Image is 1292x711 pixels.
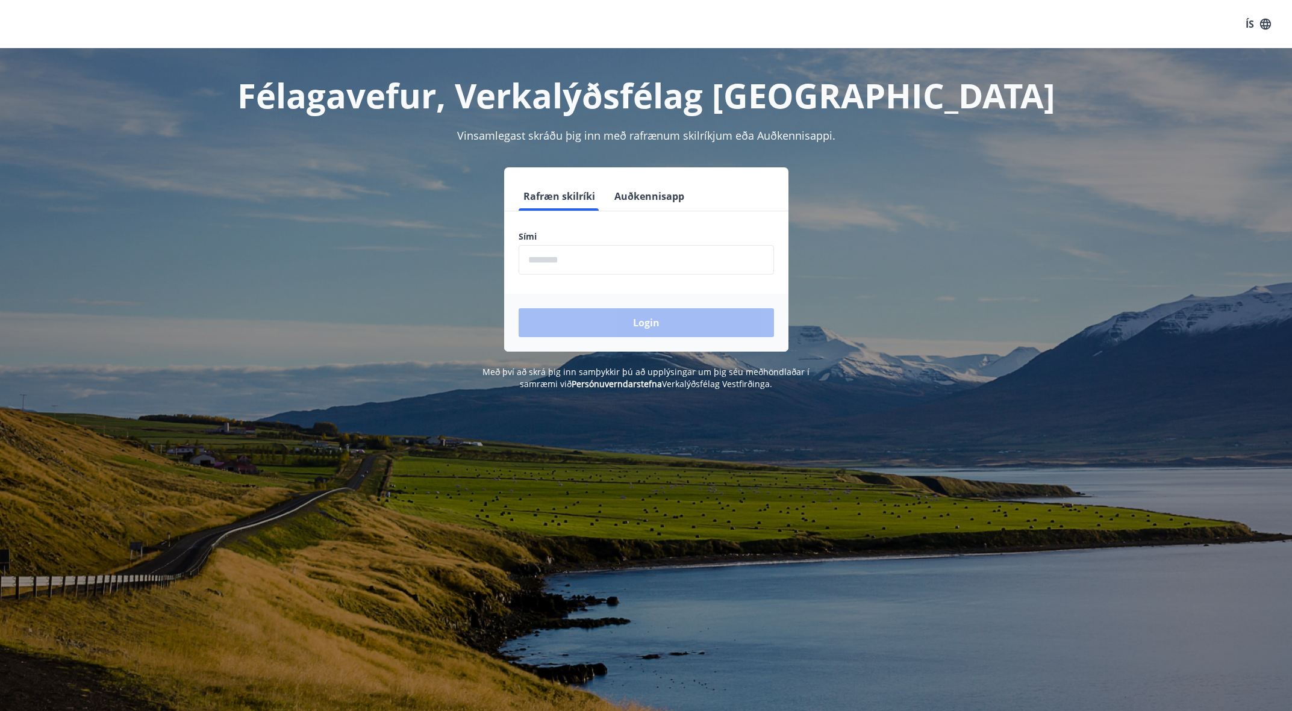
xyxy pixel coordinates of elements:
[572,378,662,390] a: Persónuverndarstefna
[227,72,1066,118] h1: Félagavefur, Verkalýðsfélag [GEOGRAPHIC_DATA]
[482,366,810,390] span: Með því að skrá þig inn samþykkir þú að upplýsingar um þig séu meðhöndlaðar í samræmi við Verkalý...
[519,231,774,243] label: Sími
[519,182,600,211] button: Rafræn skilríki
[610,182,689,211] button: Auðkennisapp
[457,128,835,143] span: Vinsamlegast skráðu þig inn með rafrænum skilríkjum eða Auðkennisappi.
[1239,13,1278,35] button: ÍS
